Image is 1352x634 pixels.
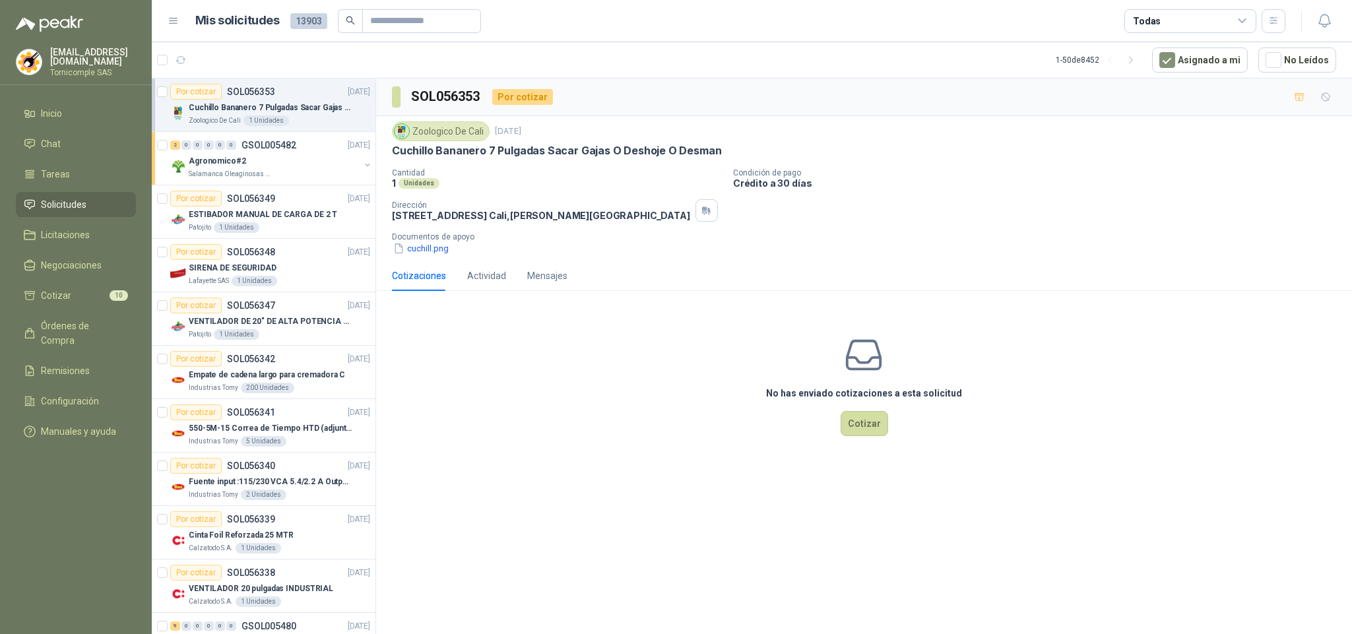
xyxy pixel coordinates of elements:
a: Negociaciones [16,253,136,278]
p: Fuente input :115/230 VCA 5.4/2.2 A Output: 24 VDC 10 A 47-63 Hz [189,476,353,488]
div: Cotizaciones [392,269,446,283]
div: Por cotizar [492,89,553,105]
p: 1 [392,177,396,189]
p: [DATE] [348,406,370,419]
p: Calzatodo S.A. [189,543,233,554]
p: SOL056353 [227,87,275,96]
p: Documentos de apoyo [392,232,1347,241]
a: Licitaciones [16,222,136,247]
a: Por cotizarSOL056349[DATE] Company LogoESTIBADOR MANUAL DE CARGA DE 2 TPatojito1 Unidades [152,185,375,239]
img: Company Logo [170,319,186,334]
p: Dirección [392,201,690,210]
p: SOL056338 [227,568,275,577]
p: SOL056339 [227,515,275,524]
div: 1 Unidades [232,276,277,286]
span: Licitaciones [41,228,90,242]
span: search [346,16,355,25]
p: [DATE] [348,513,370,526]
span: Negociaciones [41,258,102,272]
p: GSOL005482 [241,141,296,150]
div: Todas [1133,14,1161,28]
div: 0 [193,141,203,150]
div: 0 [181,621,191,631]
h3: SOL056353 [411,86,482,107]
a: 2 0 0 0 0 0 GSOL005482[DATE] Company LogoAgronomico#2Salamanca Oleaginosas SAS [170,137,373,179]
button: cuchill.png [392,241,450,255]
div: 0 [193,621,203,631]
div: 5 Unidades [241,436,286,447]
p: Zoologico De Cali [189,115,241,126]
p: SIRENA DE SEGURIDAD [189,262,276,274]
div: 1 Unidades [236,596,281,607]
a: Por cotizarSOL056342[DATE] Company LogoEmpate de cadena largo para cremadora CIndustrias Tomy200 ... [152,346,375,399]
p: Patojito [189,329,211,340]
a: Configuración [16,389,136,414]
p: Cinta Foil Reforzada 25 MTR [189,529,294,542]
p: 550-5M-15 Correa de Tiempo HTD (adjuntar ficha y /o imagenes) [189,422,353,435]
p: SOL056347 [227,301,275,310]
a: Por cotizarSOL056340[DATE] Company LogoFuente input :115/230 VCA 5.4/2.2 A Output: 24 VDC 10 A 47... [152,453,375,506]
a: Órdenes de Compra [16,313,136,353]
div: 0 [226,141,236,150]
div: 1 Unidades [243,115,289,126]
div: 0 [215,141,225,150]
img: Company Logo [170,212,186,228]
div: Por cotizar [170,84,222,100]
div: Por cotizar [170,565,222,581]
button: Asignado a mi [1152,48,1248,73]
p: [DATE] [348,460,370,472]
div: 2 [170,141,180,150]
div: 2 Unidades [241,490,286,500]
div: Actividad [467,269,506,283]
p: [DATE] [348,193,370,205]
div: 0 [204,621,214,631]
button: Cotizar [841,411,888,436]
img: Company Logo [170,586,186,602]
a: Por cotizarSOL056353[DATE] Company LogoCuchillo Bananero 7 Pulgadas Sacar Gajas O Deshoje O Desma... [152,79,375,132]
img: Logo peakr [16,16,83,32]
p: Condición de pago [733,168,1347,177]
span: Solicitudes [41,197,86,212]
div: Por cotizar [170,298,222,313]
p: Industrias Tomy [189,383,238,393]
span: Configuración [41,394,99,408]
div: Por cotizar [170,191,222,206]
a: Por cotizarSOL056341[DATE] Company Logo550-5M-15 Correa de Tiempo HTD (adjuntar ficha y /o imagen... [152,399,375,453]
span: 10 [110,290,128,301]
img: Company Logo [170,532,186,548]
p: Calzatodo S.A. [189,596,233,607]
img: Company Logo [170,479,186,495]
a: Cotizar10 [16,283,136,308]
a: Por cotizarSOL056348[DATE] Company LogoSIRENA DE SEGURIDADLafayette SAS1 Unidades [152,239,375,292]
p: Crédito a 30 días [733,177,1347,189]
p: Cuchillo Bananero 7 Pulgadas Sacar Gajas O Deshoje O Desman [189,102,353,114]
a: Tareas [16,162,136,187]
p: Patojito [189,222,211,233]
span: Chat [41,137,61,151]
a: Remisiones [16,358,136,383]
p: ESTIBADOR MANUAL DE CARGA DE 2 T [189,208,337,221]
p: Cantidad [392,168,723,177]
p: Agronomico#2 [189,155,246,168]
img: Company Logo [170,105,186,121]
div: Zoologico De Cali [392,121,490,141]
a: Manuales y ayuda [16,419,136,444]
span: 13903 [290,13,327,29]
p: SOL056340 [227,461,275,470]
p: VENTILADOR 20 pulgadas INDUSTRIAL [189,583,333,595]
div: Mensajes [527,269,567,283]
img: Company Logo [395,124,409,139]
a: Por cotizarSOL056338[DATE] Company LogoVENTILADOR 20 pulgadas INDUSTRIALCalzatodo S.A.1 Unidades [152,559,375,613]
img: Company Logo [170,426,186,441]
img: Company Logo [170,372,186,388]
div: Por cotizar [170,404,222,420]
div: 1 Unidades [214,329,259,340]
h1: Mis solicitudes [195,11,280,30]
span: Cotizar [41,288,71,303]
span: Inicio [41,106,62,121]
img: Company Logo [170,265,186,281]
div: Unidades [399,178,439,189]
div: Por cotizar [170,244,222,260]
p: [DATE] [348,246,370,259]
p: [EMAIL_ADDRESS][DOMAIN_NAME] [50,48,136,66]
